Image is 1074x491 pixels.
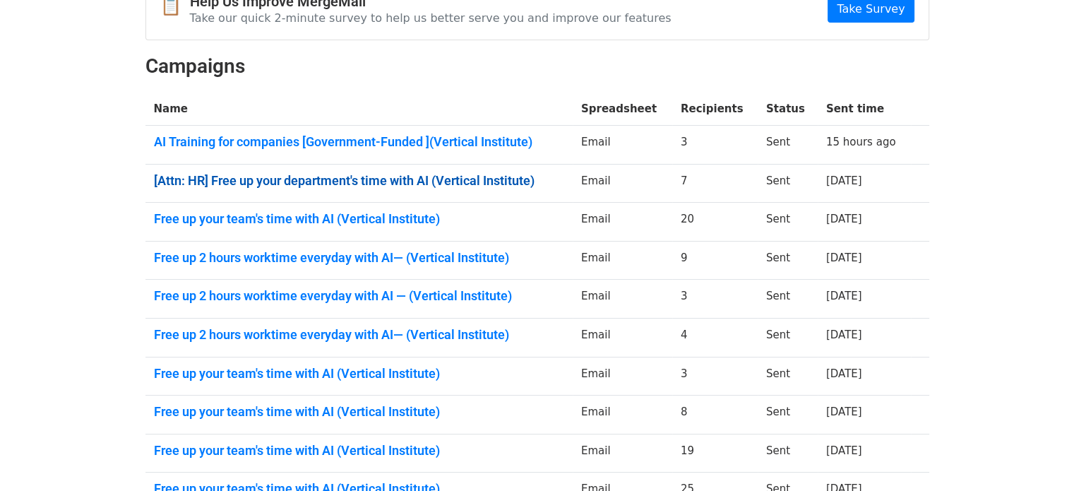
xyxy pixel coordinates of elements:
td: Email [573,319,672,357]
td: 3 [672,280,758,319]
td: Sent [758,434,818,473]
a: Free up 2 hours worktime everyday with AI— (Vertical Institute) [154,250,564,266]
td: Email [573,434,672,473]
th: Spreadsheet [573,93,672,126]
a: [DATE] [826,174,862,187]
td: Sent [758,164,818,203]
td: 20 [672,203,758,242]
td: Sent [758,241,818,280]
a: [DATE] [826,213,862,225]
a: Free up 2 hours worktime everyday with AI — (Vertical Institute) [154,288,564,304]
td: 9 [672,241,758,280]
td: Email [573,164,672,203]
a: Free up your team's time with AI (Vertical Institute) [154,211,564,227]
td: Email [573,357,672,396]
td: 3 [672,126,758,165]
td: Email [573,396,672,434]
th: Recipients [672,93,758,126]
h2: Campaigns [145,54,929,78]
td: Sent [758,319,818,357]
a: [Attn: HR] Free up your department's time with AI (Vertical Institute) [154,173,564,189]
td: 7 [672,164,758,203]
a: [DATE] [826,367,862,380]
a: [DATE] [826,252,862,264]
a: Free up your team's time with AI (Vertical Institute) [154,366,564,381]
th: Name [145,93,573,126]
td: Email [573,203,672,242]
a: 15 hours ago [826,136,896,148]
td: Sent [758,203,818,242]
a: Free up your team's time with AI (Vertical Institute) [154,404,564,420]
td: Sent [758,357,818,396]
a: [DATE] [826,290,862,302]
a: Free up 2 hours worktime everyday with AI— (Vertical Institute) [154,327,564,343]
a: [DATE] [826,444,862,457]
th: Sent time [818,93,911,126]
td: 19 [672,434,758,473]
a: [DATE] [826,329,862,341]
td: 3 [672,357,758,396]
td: Email [573,126,672,165]
td: Sent [758,280,818,319]
td: Sent [758,396,818,434]
iframe: Chat Widget [1003,423,1074,491]
td: Sent [758,126,818,165]
p: Take our quick 2-minute survey to help us better serve you and improve our features [190,11,672,25]
a: Free up your team's time with AI (Vertical Institute) [154,443,564,459]
a: [DATE] [826,406,862,418]
a: AI Training for companies [Government-Funded ](Vertical Institute) [154,134,564,150]
td: Email [573,280,672,319]
td: Email [573,241,672,280]
td: 8 [672,396,758,434]
th: Status [758,93,818,126]
td: 4 [672,319,758,357]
